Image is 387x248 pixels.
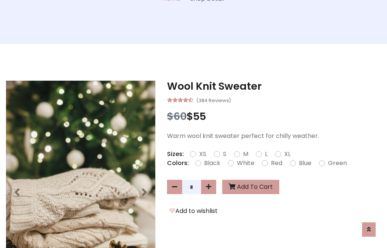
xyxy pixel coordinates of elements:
button: Add To Cart [222,180,279,194]
h3: $ [167,110,381,122]
span: $60 [167,109,187,123]
p: Sizes: [167,150,184,159]
button: Add to wishlist [167,206,220,216]
h3: Wool Knit Sweater [167,80,381,92]
span: 55 [193,109,206,123]
label: Green [328,159,347,168]
small: (384 Reviews) [196,95,231,104]
label: XL [284,150,291,159]
p: Colors: [167,159,189,168]
label: S [223,150,226,159]
p: Warm wool knit sweater perfect for chilly weather. [167,132,381,141]
label: L [265,150,268,159]
label: White [237,159,254,168]
label: M [243,150,248,159]
label: Blue [299,159,311,168]
label: Black [204,159,220,168]
label: XS [199,150,206,159]
label: Red [271,159,282,168]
